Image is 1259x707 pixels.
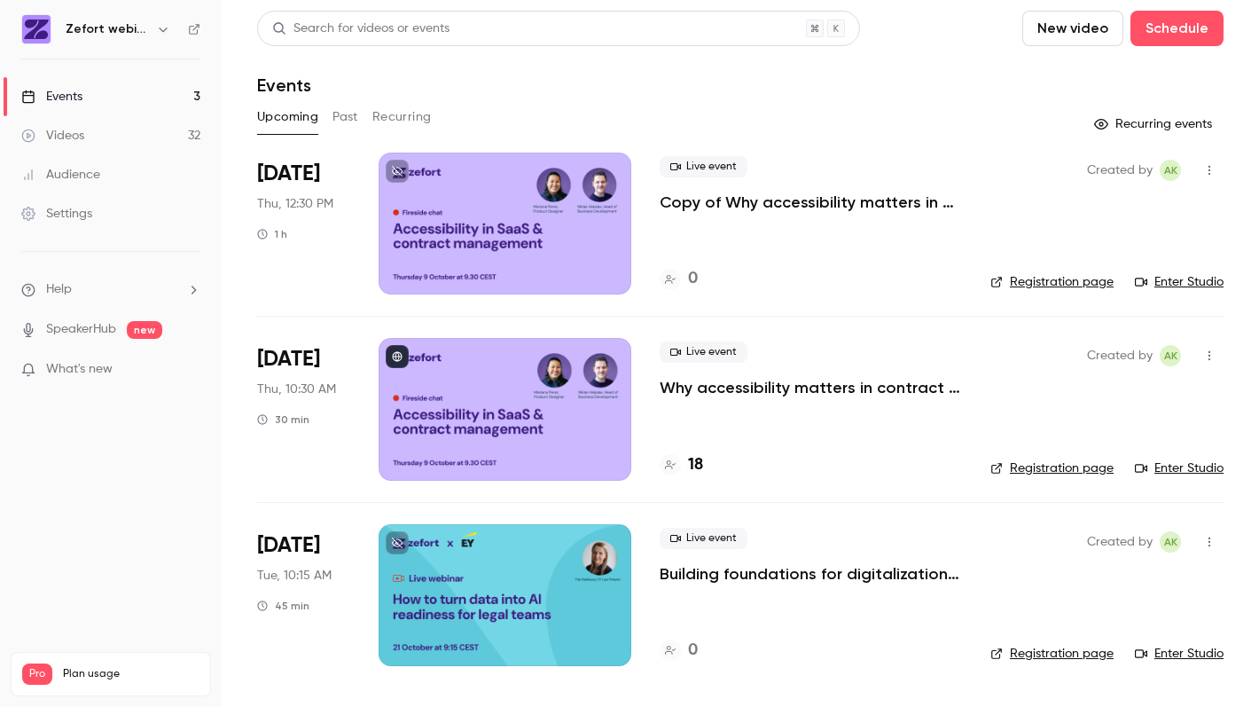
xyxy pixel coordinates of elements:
h6: Zefort webinars [66,20,149,38]
li: help-dropdown-opener [21,280,200,299]
div: Videos [21,127,84,145]
button: Schedule [1130,11,1224,46]
a: Registration page [990,645,1114,663]
span: Help [46,280,72,299]
span: What's new [46,360,113,379]
span: Thu, 10:30 AM [257,381,336,398]
button: Recurring [372,103,432,131]
span: AK [1164,345,1177,366]
a: Registration page [990,273,1114,291]
span: Created by [1087,160,1153,181]
div: Audience [21,166,100,184]
a: SpeakerHub [46,320,116,339]
span: Live event [660,156,747,177]
span: Tue, 10:15 AM [257,567,332,585]
span: new [127,321,162,339]
button: New video [1022,11,1123,46]
div: Oct 21 Tue, 10:15 AM (Europe/Helsinki) [257,524,350,666]
div: 1 h [257,227,287,241]
h4: 0 [688,639,698,663]
div: 45 min [257,599,309,613]
button: Recurring events [1086,110,1224,138]
a: Why accessibility matters in contract management – From regulation to real-world usability [660,377,962,398]
span: Anna Kauppila [1160,531,1181,553]
a: 0 [660,639,698,663]
iframe: Noticeable Trigger [179,362,200,378]
h4: 0 [688,267,698,291]
div: Settings [21,205,92,223]
a: Enter Studio [1135,645,1224,663]
span: Created by [1087,531,1153,553]
a: Enter Studio [1135,273,1224,291]
button: Upcoming [257,103,318,131]
a: 0 [660,267,698,291]
span: AK [1164,531,1177,553]
div: Search for videos or events [272,20,450,38]
span: Plan usage [63,667,199,681]
span: Thu, 12:30 PM [257,195,333,213]
div: Oct 2 Thu, 12:30 PM (Europe/Helsinki) [257,153,350,295]
span: [DATE] [257,531,320,560]
span: Anna Kauppila [1160,160,1181,181]
span: Live event [660,528,747,549]
a: Enter Studio [1135,460,1224,477]
span: Pro [22,664,52,685]
span: [DATE] [257,160,320,188]
img: Zefort webinars [22,15,51,43]
h4: 18 [688,453,703,477]
a: Copy of Why accessibility matters in contract management – From regulation to real-world usability [660,192,962,213]
h1: Events [257,75,311,96]
div: Oct 9 Thu, 10:30 AM (Europe/Helsinki) [257,338,350,480]
div: Events [21,88,82,106]
span: Anna Kauppila [1160,345,1181,366]
a: Building foundations for digitalization: How to turn data into AI readiness for legal teams [660,563,962,585]
span: [DATE] [257,345,320,373]
a: Registration page [990,460,1114,477]
span: Live event [660,342,747,363]
div: 30 min [257,412,309,427]
span: Created by [1087,345,1153,366]
span: AK [1164,160,1177,181]
button: Past [332,103,358,131]
a: 18 [660,453,703,477]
